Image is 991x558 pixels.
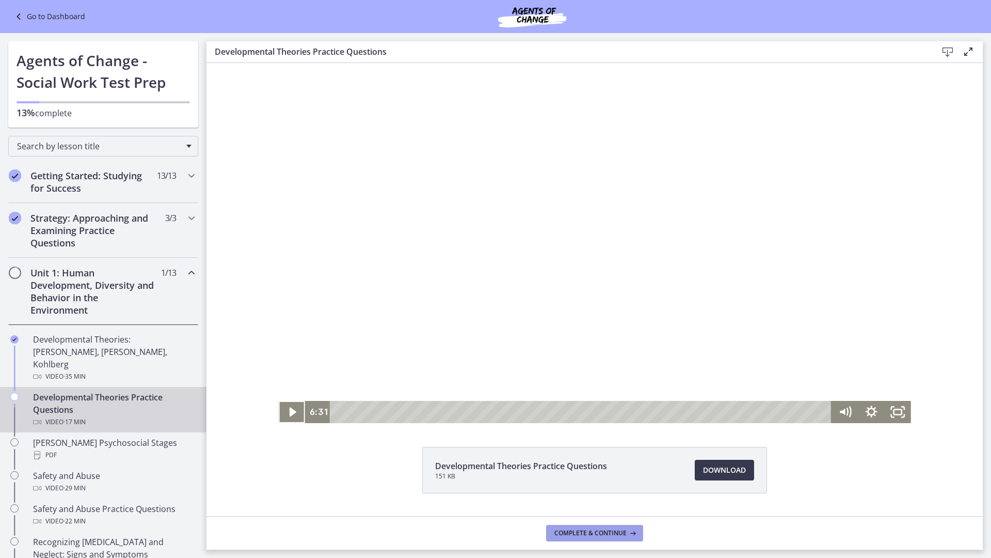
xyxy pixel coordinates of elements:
div: Developmental Theories Practice Questions [33,391,194,428]
h1: Agents of Change - Social Work Test Prep [17,50,190,93]
button: Mute [626,338,652,360]
i: Completed [10,335,19,344]
div: Video [33,515,194,528]
i: Completed [9,169,21,182]
span: 3 / 3 [165,212,176,224]
button: Complete & continue [546,525,643,541]
div: Safety and Abuse [33,470,194,494]
div: Developmental Theories: [PERSON_NAME], [PERSON_NAME], Kohlberg [33,333,194,383]
span: Developmental Theories Practice Questions [435,460,607,472]
div: PDF [33,449,194,461]
span: 1 / 13 [161,267,176,279]
span: 151 KB [435,472,607,481]
div: Video [33,482,194,494]
span: Complete & continue [554,529,627,537]
span: Download [703,464,746,476]
button: Fullscreen [678,338,705,360]
span: · 29 min [63,482,86,494]
a: Go to Dashboard [12,10,85,23]
div: Video [33,370,194,383]
span: 13 / 13 [157,169,176,182]
h2: Getting Started: Studying for Success [30,169,156,194]
h2: Unit 1: Human Development, Diversity and Behavior in the Environment [30,267,156,316]
h3: Developmental Theories Practice Questions [215,45,921,58]
div: Safety and Abuse Practice Questions [33,503,194,528]
iframe: Video Lesson [206,63,983,423]
span: Search by lesson title [17,141,181,152]
button: Show settings menu [652,338,678,360]
h2: Strategy: Approaching and Examining Practice Questions [30,212,156,249]
span: · 17 min [63,416,86,428]
i: Completed [9,212,21,224]
div: Video [33,416,194,428]
div: Search by lesson title [8,136,198,157]
div: [PERSON_NAME] Psychosocial Stages [33,437,194,461]
a: Download [695,460,754,481]
span: · 22 min [63,515,86,528]
span: 13% [17,106,35,119]
p: complete [17,106,190,119]
img: Agents of Change [470,4,594,29]
span: · 35 min [63,370,86,383]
